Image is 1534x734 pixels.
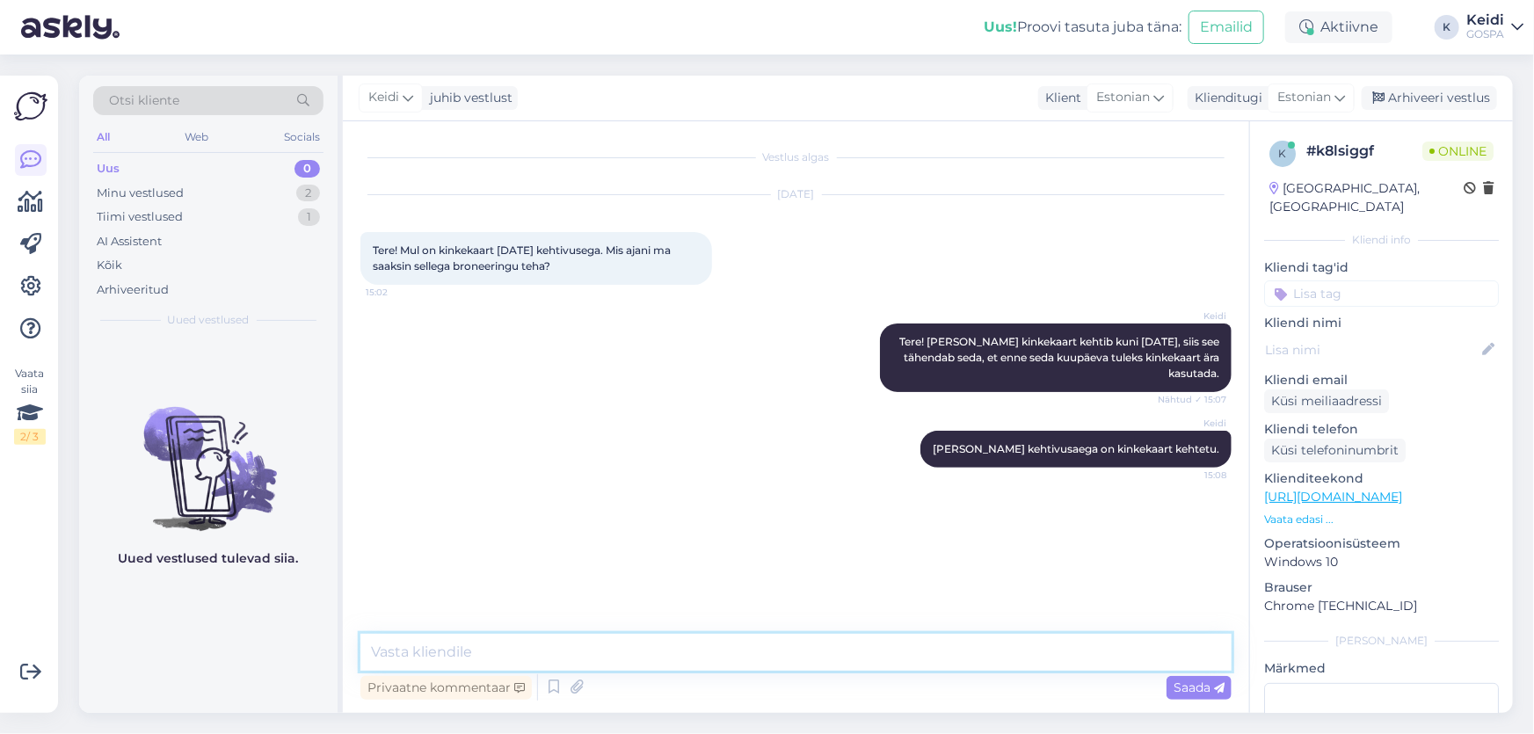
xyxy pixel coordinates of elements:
div: Kliendi info [1264,232,1499,248]
div: Klienditugi [1188,89,1262,107]
span: [PERSON_NAME] kehtivusaega on kinkekaart kehtetu. [933,442,1219,455]
div: [GEOGRAPHIC_DATA], [GEOGRAPHIC_DATA] [1269,179,1464,216]
p: Kliendi email [1264,371,1499,389]
input: Lisa tag [1264,280,1499,307]
img: No chats [79,375,338,534]
div: # k8lsiggf [1306,141,1422,162]
span: Keidi [368,88,399,107]
span: Estonian [1277,88,1331,107]
span: Tere! Mul on kinkekaart [DATE] kehtivusega. Mis ajani ma saaksin sellega broneeringu teha? [373,243,673,273]
span: Otsi kliente [109,91,179,110]
div: 0 [294,160,320,178]
span: Tere! [PERSON_NAME] kinkekaart kehtib kuni [DATE], siis see tähendab seda, et enne seda kuupäeva ... [899,335,1222,380]
span: Online [1422,142,1494,161]
button: Emailid [1189,11,1264,44]
div: [DATE] [360,186,1232,202]
div: Klient [1038,89,1081,107]
div: Vaata siia [14,366,46,445]
span: Saada [1174,679,1225,695]
p: Märkmed [1264,659,1499,678]
p: Operatsioonisüsteem [1264,534,1499,553]
div: Minu vestlused [97,185,184,202]
div: Privaatne kommentaar [360,676,532,700]
div: Keidi [1466,13,1504,27]
p: Kliendi nimi [1264,314,1499,332]
div: AI Assistent [97,233,162,251]
div: Socials [280,126,324,149]
span: k [1279,147,1287,160]
div: K [1435,15,1459,40]
p: Uued vestlused tulevad siia. [119,549,299,568]
span: Keidi [1160,417,1226,430]
div: GOSPA [1466,27,1504,41]
p: Brauser [1264,578,1499,597]
div: Aktiivne [1285,11,1392,43]
p: Kliendi telefon [1264,420,1499,439]
b: Uus! [984,18,1017,35]
img: Askly Logo [14,90,47,123]
p: Klienditeekond [1264,469,1499,488]
div: Arhiveeri vestlus [1362,86,1497,110]
div: Arhiveeritud [97,281,169,299]
input: Lisa nimi [1265,340,1479,360]
div: [PERSON_NAME] [1264,633,1499,649]
p: Windows 10 [1264,553,1499,571]
span: Uued vestlused [168,312,250,328]
span: Nähtud ✓ 15:07 [1158,393,1226,406]
div: Küsi meiliaadressi [1264,389,1389,413]
div: Uus [97,160,120,178]
span: 15:08 [1160,469,1226,482]
div: Tiimi vestlused [97,208,183,226]
div: Kõik [97,257,122,274]
span: Estonian [1096,88,1150,107]
div: 1 [298,208,320,226]
div: 2 / 3 [14,429,46,445]
div: All [93,126,113,149]
div: Web [182,126,213,149]
div: Vestlus algas [360,149,1232,165]
span: Keidi [1160,309,1226,323]
a: KeidiGOSPA [1466,13,1523,41]
div: Küsi telefoninumbrit [1264,439,1406,462]
p: Kliendi tag'id [1264,258,1499,277]
div: 2 [296,185,320,202]
p: Chrome [TECHNICAL_ID] [1264,597,1499,615]
p: Vaata edasi ... [1264,512,1499,527]
a: [URL][DOMAIN_NAME] [1264,489,1402,505]
div: juhib vestlust [423,89,513,107]
div: Proovi tasuta juba täna: [984,17,1181,38]
span: 15:02 [366,286,432,299]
